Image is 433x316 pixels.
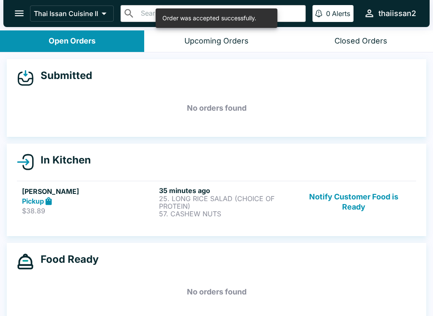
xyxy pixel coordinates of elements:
[378,8,416,19] div: thaiissan2
[34,9,98,18] p: Thai Issan Cuisine II
[159,195,293,210] p: 25. LONG RICE SALAD (CHOICE OF PROTEIN)
[138,8,302,19] input: Search orders by name or phone number
[159,210,293,218] p: 57. CASHEW NUTS
[30,5,114,22] button: Thai Issan Cuisine II
[162,11,256,25] div: Order was accepted successfully.
[17,181,416,223] a: [PERSON_NAME]Pickup$38.8935 minutes ago25. LONG RICE SALAD (CHOICE OF PROTEIN)57. CASHEW NUTSNoti...
[360,4,419,22] button: thaiissan2
[49,36,96,46] div: Open Orders
[34,69,92,82] h4: Submitted
[22,197,44,205] strong: Pickup
[332,9,350,18] p: Alerts
[334,36,387,46] div: Closed Orders
[296,186,411,218] button: Notify Customer Food is Ready
[8,3,30,24] button: open drawer
[34,154,91,166] h4: In Kitchen
[17,277,416,307] h5: No orders found
[184,36,249,46] div: Upcoming Orders
[22,186,156,196] h5: [PERSON_NAME]
[326,9,330,18] p: 0
[22,207,156,215] p: $38.89
[17,93,416,123] h5: No orders found
[34,253,99,266] h4: Food Ready
[159,186,293,195] h6: 35 minutes ago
